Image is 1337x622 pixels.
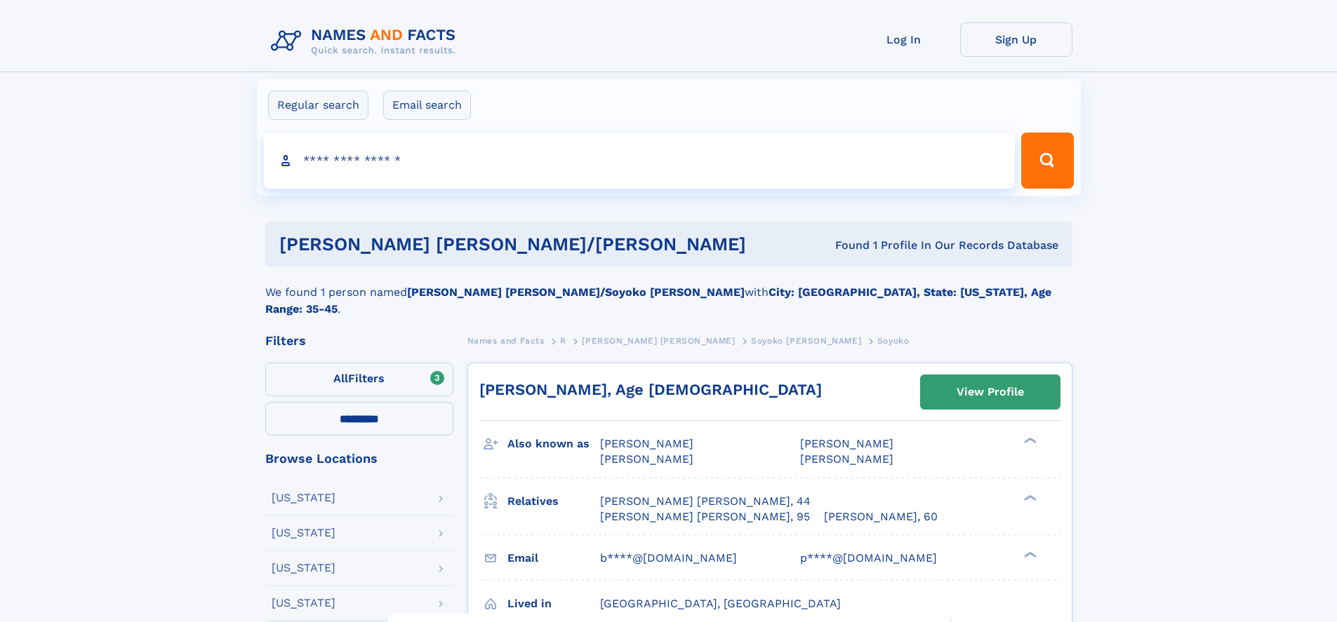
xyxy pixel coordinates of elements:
[272,597,335,609] div: [US_STATE]
[1020,493,1037,502] div: ❯
[333,372,348,385] span: All
[507,546,600,570] h3: Email
[383,90,471,120] label: Email search
[824,509,938,525] a: [PERSON_NAME], 60
[600,509,810,525] a: [PERSON_NAME] [PERSON_NAME], 95
[272,492,335,503] div: [US_STATE]
[272,527,335,539] div: [US_STATE]
[467,332,545,349] a: Names and Facts
[272,562,335,574] div: [US_STATE]
[560,336,566,346] span: R
[265,285,1051,316] b: City: [GEOGRAPHIC_DATA], State: [US_STATE], Age Range: 35-45
[265,452,453,465] div: Browse Locations
[751,336,861,346] span: Soyoko [PERSON_NAME]
[582,336,735,346] span: [PERSON_NAME] [PERSON_NAME]
[1020,436,1037,445] div: ❯
[582,332,735,349] a: [PERSON_NAME] [PERSON_NAME]
[848,22,960,57] a: Log In
[1021,133,1073,189] button: Search Button
[279,236,791,253] h1: [PERSON_NAME] [PERSON_NAME]/[PERSON_NAME]
[800,452,893,466] span: [PERSON_NAME]
[877,336,910,346] span: Soyoko
[800,437,893,450] span: [PERSON_NAME]
[600,437,693,450] span: [PERSON_NAME]
[960,22,1072,57] a: Sign Up
[957,376,1024,408] div: View Profile
[560,332,566,349] a: R
[407,285,745,299] b: [PERSON_NAME] [PERSON_NAME]/Soyoko [PERSON_NAME]
[265,22,467,60] img: Logo Names and Facts
[265,267,1072,318] div: We found 1 person named with .
[265,334,453,347] div: Filters
[921,375,1060,409] a: View Profile
[265,363,453,396] label: Filters
[507,432,600,456] h3: Also known as
[600,452,693,466] span: [PERSON_NAME]
[751,332,861,349] a: Soyoko [PERSON_NAME]
[1020,550,1037,559] div: ❯
[507,489,600,513] h3: Relatives
[600,494,811,509] a: [PERSON_NAME] [PERSON_NAME], 44
[790,238,1058,253] div: Found 1 Profile In Our Records Database
[264,133,1016,189] input: search input
[268,90,368,120] label: Regular search
[600,597,841,610] span: [GEOGRAPHIC_DATA], [GEOGRAPHIC_DATA]
[507,592,600,616] h3: Lived in
[479,381,822,398] a: [PERSON_NAME], Age [DEMOGRAPHIC_DATA]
